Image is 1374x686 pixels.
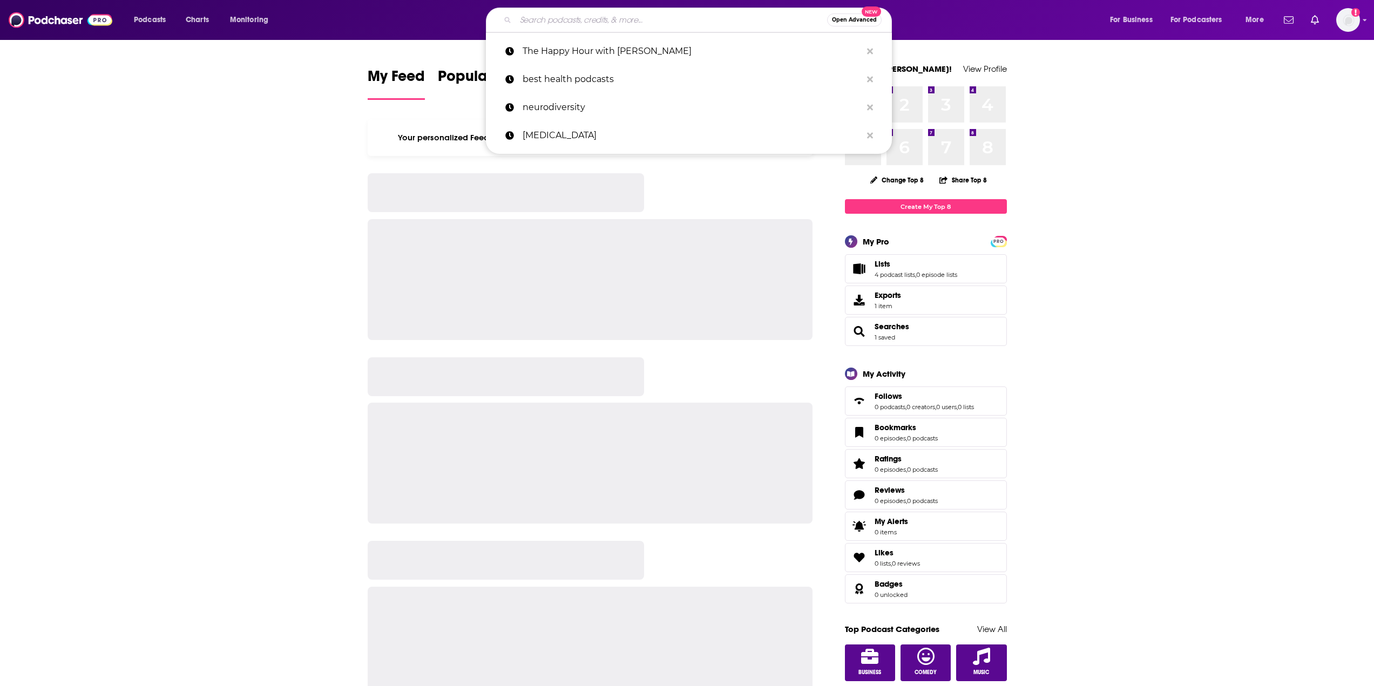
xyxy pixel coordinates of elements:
a: Top Podcast Categories [845,624,939,634]
span: , [906,497,907,505]
span: , [905,403,906,411]
span: Follows [875,391,902,401]
span: , [906,466,907,473]
a: Welcome [PERSON_NAME]! [845,64,952,74]
span: For Podcasters [1170,12,1222,28]
div: Your personalized Feed is curated based on the Podcasts, Creators, Users, and Lists that you Follow. [368,119,813,156]
a: Show notifications dropdown [1307,11,1323,29]
a: Searches [849,324,870,339]
span: Lists [875,259,890,269]
a: 0 lists [875,560,891,567]
a: Likes [849,550,870,565]
a: 0 episodes [875,497,906,505]
a: Business [845,644,896,681]
a: 0 episodes [875,466,906,473]
span: , [935,403,936,411]
span: Business [858,669,881,676]
svg: Add a profile image [1351,8,1360,17]
button: open menu [1102,11,1166,29]
span: Follows [845,386,1007,416]
button: open menu [1163,11,1238,29]
span: Reviews [845,480,1007,510]
span: Monitoring [230,12,268,28]
a: 0 lists [958,403,974,411]
a: View All [977,624,1007,634]
span: Likes [845,543,1007,572]
a: 0 creators [906,403,935,411]
a: best health podcasts [486,65,892,93]
a: 0 podcasts [907,497,938,505]
span: Searches [845,317,1007,346]
a: Charts [179,11,215,29]
a: Reviews [875,485,938,495]
a: Ratings [849,456,870,471]
p: The Happy Hour with King Hap [523,37,862,65]
a: 0 episodes [875,434,906,442]
span: , [906,434,907,442]
img: User Profile [1336,8,1360,32]
a: My Feed [368,67,425,100]
a: Lists [875,259,957,269]
a: 0 episode lists [916,271,957,279]
p: health + anxiety [523,121,862,150]
span: New [862,6,881,17]
span: My Alerts [875,517,908,526]
div: Search podcasts, credits, & more... [496,8,902,32]
span: More [1246,12,1264,28]
a: Likes [875,548,920,558]
span: Exports [875,290,901,300]
img: Podchaser - Follow, Share and Rate Podcasts [9,10,112,30]
a: neurodiversity [486,93,892,121]
p: neurodiversity [523,93,862,121]
a: Comedy [901,644,951,681]
a: Reviews [849,487,870,502]
span: 0 items [875,528,908,536]
span: Likes [875,548,894,558]
a: Bookmarks [875,423,938,432]
button: Change Top 8 [864,173,931,187]
button: Show profile menu [1336,8,1360,32]
span: Open Advanced [832,17,877,23]
span: Comedy [915,669,937,676]
button: open menu [1238,11,1277,29]
span: Bookmarks [845,418,1007,447]
a: [MEDICAL_DATA] [486,121,892,150]
a: The Happy Hour with [PERSON_NAME] [486,37,892,65]
button: Share Top 8 [939,169,987,191]
p: best health podcasts [523,65,862,93]
a: 0 podcasts [875,403,905,411]
span: , [891,560,892,567]
a: Lists [849,261,870,276]
span: , [957,403,958,411]
a: 0 users [936,403,957,411]
span: Logged in as juliahaav [1336,8,1360,32]
a: Popular Feed [438,67,530,100]
span: 1 item [875,302,901,310]
a: Searches [875,322,909,331]
a: Create My Top 8 [845,199,1007,214]
a: 0 unlocked [875,591,908,599]
a: Badges [875,579,908,589]
span: For Business [1110,12,1153,28]
span: Podcasts [134,12,166,28]
span: Ratings [875,454,902,464]
button: Open AdvancedNew [827,13,882,26]
span: PRO [992,237,1005,246]
span: Ratings [845,449,1007,478]
a: 0 reviews [892,560,920,567]
span: Exports [849,293,870,308]
input: Search podcasts, credits, & more... [516,11,827,29]
span: Charts [186,12,209,28]
a: 0 podcasts [907,434,938,442]
a: Follows [875,391,974,401]
button: open menu [222,11,282,29]
a: Show notifications dropdown [1280,11,1298,29]
a: 0 podcasts [907,466,938,473]
a: Music [956,644,1007,681]
a: PRO [992,237,1005,245]
span: Lists [845,254,1007,283]
div: My Pro [863,236,889,247]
